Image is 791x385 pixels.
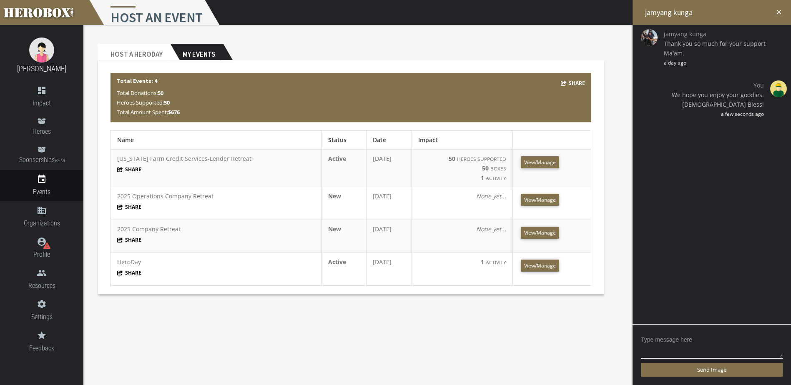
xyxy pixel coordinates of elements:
b: 1 [481,258,484,266]
h2: My Events [170,44,223,60]
span: We hope you enjoy your goodies. [DEMOGRAPHIC_DATA] Bless! [639,90,764,109]
span: jamyang kunga [664,29,785,39]
span: a day ago [664,58,785,67]
span: View/Manage [524,262,556,269]
span: Total Donations: [117,89,163,97]
img: image [641,29,658,46]
span: Send Image [697,366,726,373]
b: Total Events: 4 [117,77,157,85]
td: [DATE] [367,149,412,187]
img: female.jpg [29,37,54,62]
th: Status [321,131,366,150]
b: $676 [168,108,180,116]
span: a few seconds ago [639,109,764,119]
a: View/Manage [521,227,559,239]
b: 50 [164,99,170,106]
b: New [328,192,341,200]
b: 50 [482,164,489,172]
small: Activity [486,175,506,181]
span: Total Amount Spent: [117,108,180,116]
span: View/Manage [524,229,556,236]
td: [DATE] [367,220,412,253]
span: View/Manage [524,196,556,203]
h2: Host a Heroday [98,44,170,60]
small: Activity [486,259,506,265]
i: event [37,174,47,184]
span: Heroes Supported: [117,99,170,106]
span: You [639,80,764,90]
th: Impact [412,131,512,150]
b: New [328,225,341,233]
a: View/Manage [521,260,559,272]
i: None yet... [476,225,506,233]
small: Boxes [490,165,506,172]
a: [PERSON_NAME] [17,64,66,73]
td: [DATE] [367,187,412,220]
th: Name [111,131,322,150]
td: [DATE] [367,253,412,286]
td: [US_STATE] Farm Credit Services-Lender Retreat [111,149,322,187]
button: Share [117,236,141,243]
small: HEROES SUPPORTED [457,155,506,162]
span: View/Manage [524,159,556,166]
th: Date [367,131,412,150]
b: Active [328,155,346,162]
i: close [775,8,783,16]
button: Share [561,78,585,88]
div: Total Events: 4 [110,73,591,122]
b: 1 [481,174,484,182]
td: HeroDay [111,253,322,286]
td: 2025 Company Retreat [111,220,322,253]
button: Share [117,166,141,173]
td: 2025 Operations Company Retreat [111,187,322,220]
span: Thank you so much for your support Ma'am. [664,39,785,58]
small: BETA [55,158,65,163]
a: View/Manage [521,156,559,168]
img: male.jpg [770,80,787,97]
button: Share [117,203,141,210]
b: 50 [449,155,455,162]
b: Active [328,258,346,266]
b: 50 [158,89,163,97]
button: Share [117,269,141,276]
a: View/Manage [521,194,559,206]
i: None yet... [476,192,506,200]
